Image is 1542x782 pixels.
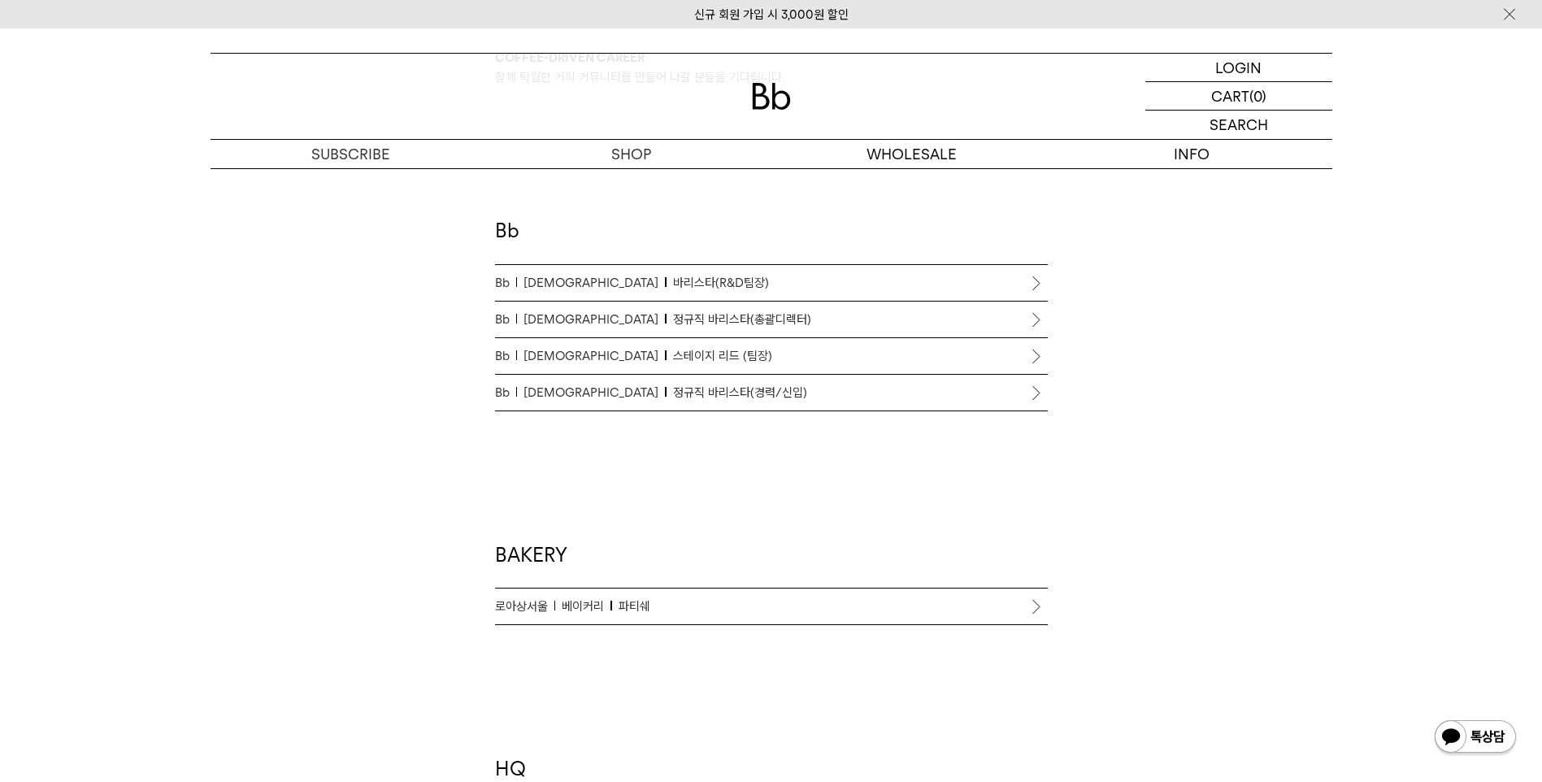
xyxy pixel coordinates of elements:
[523,346,667,366] span: [DEMOGRAPHIC_DATA]
[495,302,1048,337] a: Bb[DEMOGRAPHIC_DATA]정규직 바리스타(총괄디렉터)
[495,346,518,366] span: Bb
[1249,82,1266,110] p: (0)
[1433,719,1518,758] img: 카카오톡 채널 1:1 채팅 버튼
[495,273,518,293] span: Bb
[495,375,1048,411] a: Bb[DEMOGRAPHIC_DATA]정규직 바리스타(경력/신입)
[495,338,1048,374] a: Bb[DEMOGRAPHIC_DATA]스테이지 리드 (팀장)
[495,589,1048,624] a: 로아상서울베이커리파티쉐
[523,273,667,293] span: [DEMOGRAPHIC_DATA]
[752,83,791,110] img: 로고
[495,383,518,402] span: Bb
[523,383,667,402] span: [DEMOGRAPHIC_DATA]
[1145,82,1332,111] a: CART (0)
[673,346,772,366] span: 스테이지 리드 (팀장)
[491,140,771,168] a: SHOP
[771,140,1052,168] p: WHOLESALE
[1215,54,1262,81] p: LOGIN
[211,140,491,168] a: SUBSCRIBE
[1210,111,1268,139] p: SEARCH
[1052,140,1332,168] p: INFO
[1211,82,1249,110] p: CART
[673,383,807,402] span: 정규직 바리스타(경력/신입)
[495,265,1048,301] a: Bb[DEMOGRAPHIC_DATA]바리스타(R&D팀장)
[673,273,769,293] span: 바리스타(R&D팀장)
[495,217,1048,265] h2: Bb
[562,597,612,616] span: 베이커리
[694,7,849,22] a: 신규 회원 가입 시 3,000원 할인
[619,597,650,616] span: 파티쉐
[673,310,811,329] span: 정규직 바리스타(총괄디렉터)
[1145,54,1332,82] a: LOGIN
[495,597,556,616] span: 로아상서울
[495,541,1048,589] h2: BAKERY
[495,310,518,329] span: Bb
[523,310,667,329] span: [DEMOGRAPHIC_DATA]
